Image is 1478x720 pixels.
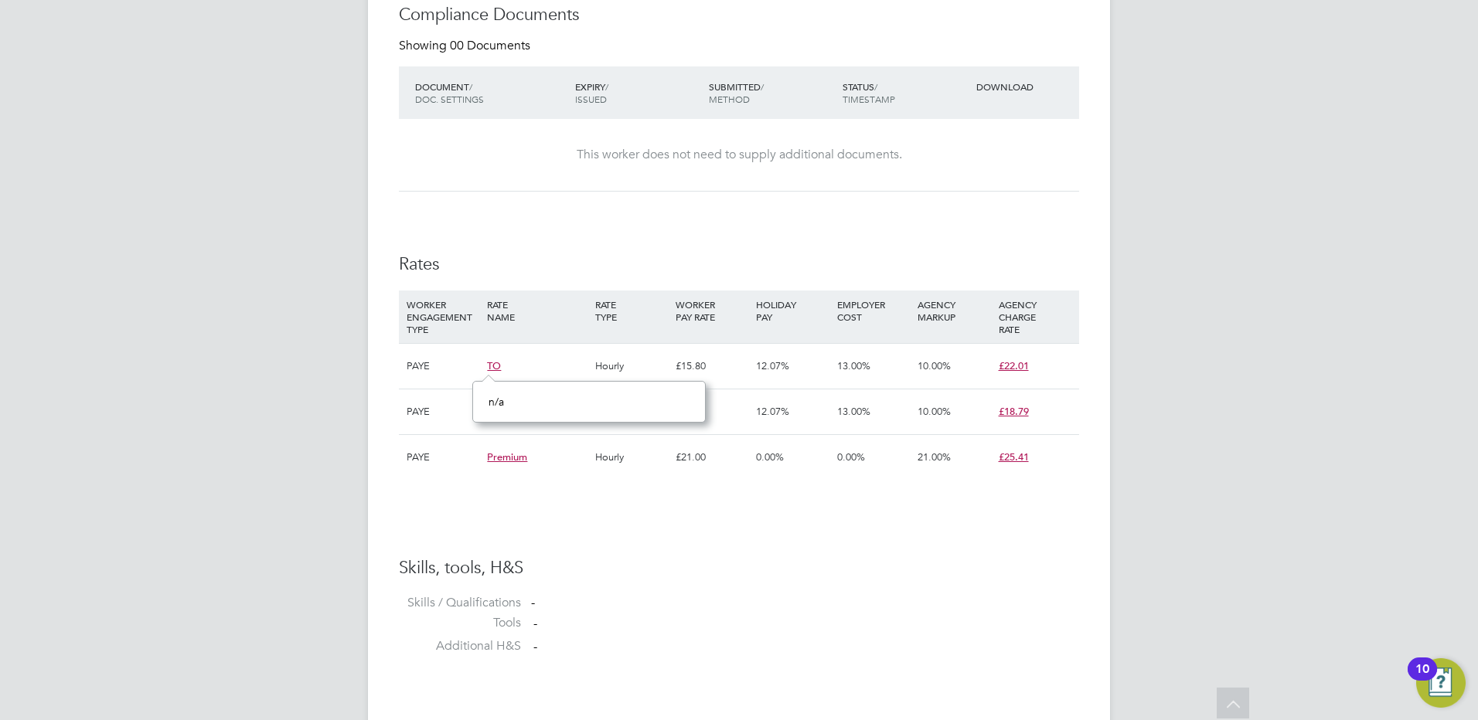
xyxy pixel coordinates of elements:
div: WORKER PAY RATE [672,290,752,331]
div: Hourly [591,344,672,389]
span: 12.07% [756,405,789,418]
h3: Compliance Documents [399,4,1079,26]
div: AGENCY CHARGE RATE [995,290,1075,343]
span: £25.41 [999,450,1029,464]
div: PAYE [403,435,483,480]
span: TO [487,359,501,372]
button: Open Resource Center, 10 new notifications [1416,658,1466,708]
span: 0.00% [756,450,784,464]
span: 13.00% [837,405,870,418]
span: - [533,639,537,654]
span: DOC. SETTINGS [415,93,484,105]
div: DOCUMENT [411,73,571,113]
span: 10.00% [918,405,951,418]
span: n/a [489,395,504,409]
div: EMPLOYER COST [833,290,914,331]
div: 10 [1415,669,1429,689]
span: / [469,80,472,93]
span: 21.00% [918,450,951,464]
h3: Skills, tools, H&S [399,557,1079,579]
div: STATUS [839,73,972,113]
label: Additional H&S [399,638,521,654]
label: Tools [399,615,521,631]
span: / [761,80,764,93]
span: METHOD [709,93,750,105]
div: £21.00 [672,435,752,480]
label: Skills / Qualifications [399,595,521,611]
span: £18.79 [999,405,1029,418]
div: - [531,595,1079,611]
div: WORKER ENGAGEMENT TYPE [403,290,483,343]
div: This worker does not need to supply additional documents. [414,147,1064,163]
div: HOLIDAY PAY [752,290,833,331]
div: £15.80 [672,344,752,389]
div: £13.49 [672,389,752,434]
div: DOWNLOAD [972,73,1079,100]
span: Premium [487,450,527,464]
div: Hourly [591,435,672,480]
div: EXPIRY [571,73,705,113]
div: PAYE [403,344,483,389]
span: 00 Documents [450,38,530,53]
span: 13.00% [837,359,870,372]
span: £22.01 [999,359,1029,372]
div: SUBMITTED [705,73,839,113]
span: 10.00% [918,359,951,372]
span: 12.07% [756,359,789,372]
div: RATE TYPE [591,290,672,331]
span: TIMESTAMP [843,93,895,105]
div: RATE NAME [483,290,591,331]
span: - [533,616,537,631]
div: PAYE [403,389,483,434]
div: Showing [399,38,533,54]
div: AGENCY MARKUP [914,290,994,331]
h3: Rates [399,253,1079,276]
span: / [874,80,877,93]
span: 0.00% [837,450,865,464]
span: / [605,80,608,93]
span: ISSUED [575,93,607,105]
